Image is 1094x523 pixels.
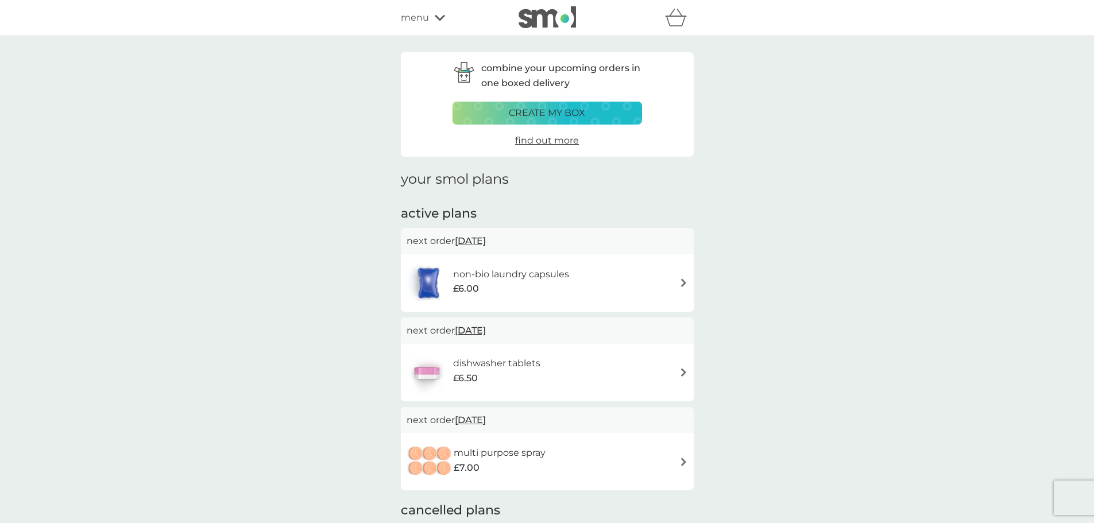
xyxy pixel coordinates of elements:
[401,205,694,223] h2: active plans
[665,6,694,29] div: basket
[453,356,540,371] h6: dishwasher tablets
[401,10,429,25] span: menu
[679,368,688,377] img: arrow right
[454,460,480,475] span: £7.00
[515,135,579,146] span: find out more
[453,267,569,282] h6: non-bio laundry capsules
[407,263,450,303] img: non-bio laundry capsules
[455,319,486,342] span: [DATE]
[453,281,479,296] span: £6.00
[454,445,546,460] h6: multi purpose spray
[401,171,694,188] h1: your smol plans
[481,61,642,90] p: combine your upcoming orders in one boxed delivery
[453,371,478,386] span: £6.50
[679,458,688,466] img: arrow right
[407,323,688,338] p: next order
[519,6,576,28] img: smol
[407,441,454,482] img: multi purpose spray
[401,502,694,520] h2: cancelled plans
[509,106,585,121] p: create my box
[407,234,688,249] p: next order
[455,409,486,431] span: [DATE]
[679,278,688,287] img: arrow right
[455,230,486,252] span: [DATE]
[407,413,688,428] p: next order
[453,102,642,125] button: create my box
[407,352,447,393] img: dishwasher tablets
[515,133,579,148] a: find out more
